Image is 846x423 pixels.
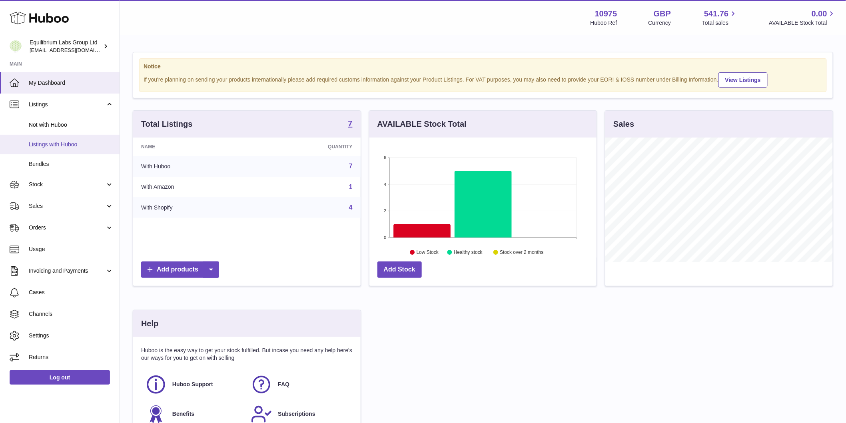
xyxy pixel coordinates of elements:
[172,410,194,418] span: Benefits
[278,410,315,418] span: Subscriptions
[172,381,213,388] span: Huboo Support
[10,370,110,385] a: Log out
[251,374,348,395] a: FAQ
[29,121,114,129] span: Not with Huboo
[417,250,439,255] text: Low Stock
[349,184,353,190] a: 1
[29,141,114,148] span: Listings with Huboo
[595,8,617,19] strong: 10975
[29,202,105,210] span: Sales
[29,181,105,188] span: Stock
[29,310,114,318] span: Channels
[384,182,386,187] text: 4
[133,138,257,156] th: Name
[384,155,386,160] text: 6
[384,235,386,240] text: 0
[812,8,827,19] span: 0.00
[769,19,836,27] span: AVAILABLE Stock Total
[30,47,118,53] span: [EMAIL_ADDRESS][DOMAIN_NAME]
[144,71,822,88] div: If you're planning on sending your products internationally please add required customs informati...
[454,250,483,255] text: Healthy stock
[377,119,467,130] h3: AVAILABLE Stock Total
[702,19,738,27] span: Total sales
[29,79,114,87] span: My Dashboard
[278,381,289,388] span: FAQ
[141,261,219,278] a: Add products
[141,119,193,130] h3: Total Listings
[718,72,768,88] a: View Listings
[133,156,257,177] td: With Huboo
[348,120,353,129] a: 7
[133,177,257,198] td: With Amazon
[349,204,353,211] a: 4
[769,8,836,27] a: 0.00 AVAILABLE Stock Total
[654,8,671,19] strong: GBP
[29,160,114,168] span: Bundles
[613,119,634,130] h3: Sales
[29,332,114,339] span: Settings
[29,353,114,361] span: Returns
[10,40,22,52] img: internalAdmin-10975@internal.huboo.com
[500,250,543,255] text: Stock over 2 months
[144,63,822,70] strong: Notice
[704,8,728,19] span: 541.76
[377,261,422,278] a: Add Stock
[349,163,353,170] a: 7
[702,8,738,27] a: 541.76 Total sales
[29,267,105,275] span: Invoicing and Payments
[348,120,353,128] strong: 7
[29,101,105,108] span: Listings
[29,289,114,296] span: Cases
[30,39,102,54] div: Equilibrium Labs Group Ltd
[384,209,386,213] text: 2
[29,245,114,253] span: Usage
[591,19,617,27] div: Huboo Ref
[257,138,360,156] th: Quantity
[141,318,158,329] h3: Help
[145,374,243,395] a: Huboo Support
[29,224,105,231] span: Orders
[141,347,353,362] p: Huboo is the easy way to get your stock fulfilled. But incase you need any help here's our ways f...
[648,19,671,27] div: Currency
[133,197,257,218] td: With Shopify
